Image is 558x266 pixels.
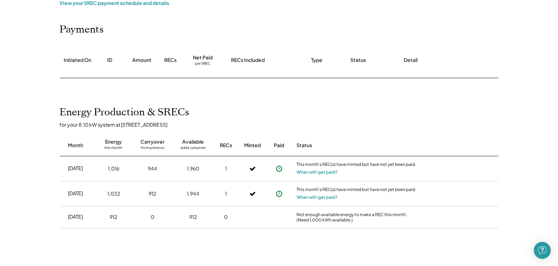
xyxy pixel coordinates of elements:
div: this month [105,145,123,152]
div: Type [311,57,323,64]
div: [DATE] [68,190,83,197]
div: 1,944 [187,190,200,197]
button: When will I get paid? [297,194,338,201]
div: 912 [190,214,197,221]
div: Detail [404,57,418,64]
div: per SREC [195,61,211,66]
div: Paid [274,142,284,149]
div: Not enough available energy to make a REC this month. (Need 1,000 kWh available.) [297,212,417,223]
div: RECs [165,57,177,64]
div: RECs [220,142,232,149]
div: Available [183,138,204,145]
div: Month [68,142,83,149]
button: Payment approved, but not yet initiated. [274,189,284,199]
div: RECs Included [231,57,265,64]
div: 1,016 [108,165,119,172]
div: [DATE] [68,165,83,172]
div: This month's REC(s) have minted but have not yet been paid. [297,187,417,194]
div: Net Paid [193,54,213,61]
div: 912 [149,190,156,197]
div: Status [351,57,366,64]
button: Payment approved, but not yet initiated. [274,163,284,174]
div: adds carryover [181,145,206,152]
div: Minted [244,142,261,149]
div: 0 [224,214,228,221]
h2: Energy Production & SRECs [60,106,190,118]
button: When will I get paid? [297,169,338,176]
div: for your 8.10 kW system at [STREET_ADDRESS] [60,121,506,128]
div: Carryover [140,138,165,145]
div: 944 [148,165,157,172]
div: Amount [132,57,151,64]
div: 1 [225,190,227,197]
div: [DATE] [68,213,83,220]
h2: Payments [60,24,104,36]
div: 1,960 [187,165,200,172]
div: 0 [151,214,154,221]
div: 1,032 [107,190,120,197]
div: This month's REC(s) have minted but have not yet been paid. [297,162,417,169]
div: ID [107,57,112,64]
div: Open Intercom Messenger [534,242,551,259]
div: Status [297,142,417,149]
div: Initiated On [64,57,91,64]
div: 912 [110,214,117,221]
div: from previous [141,145,164,152]
div: 1 [225,165,227,172]
div: Energy [105,138,122,145]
